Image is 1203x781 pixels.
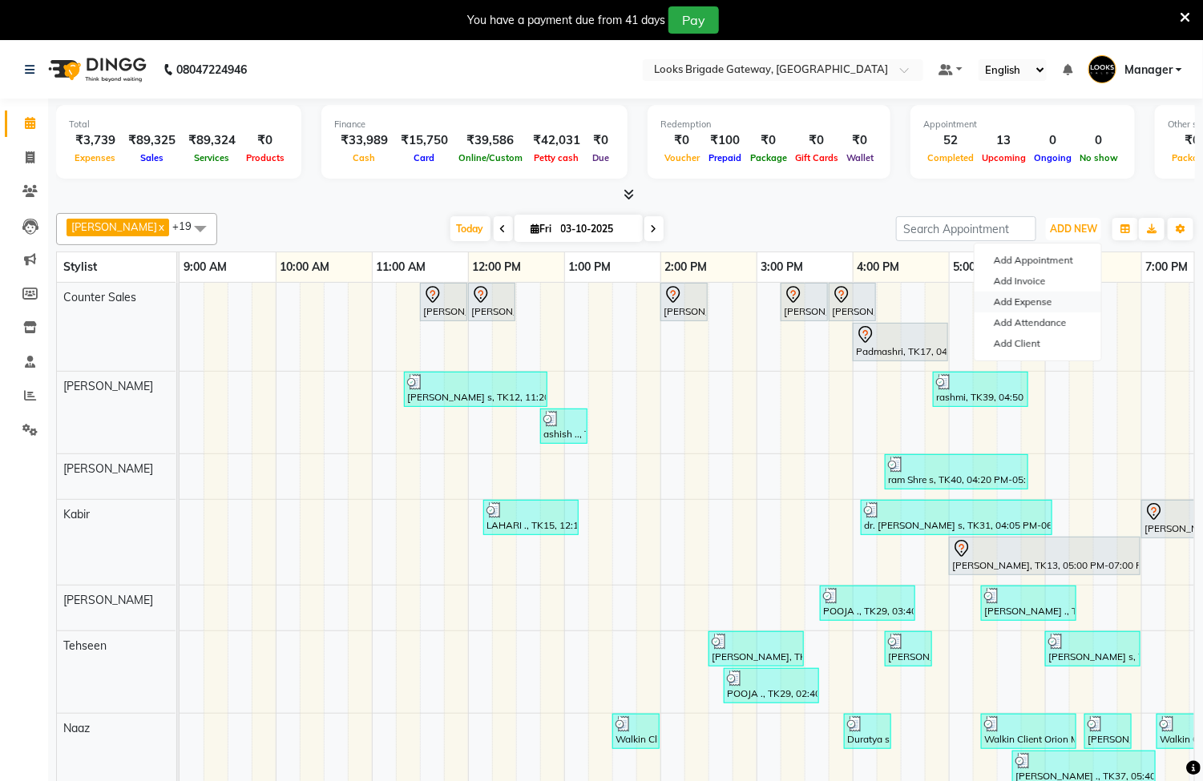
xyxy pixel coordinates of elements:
b: 08047224946 [176,47,247,92]
a: 9:00 AM [180,256,231,279]
button: Pay [668,6,719,34]
span: Completed [923,152,978,163]
div: Total [69,118,289,131]
div: Duratya s, TK32, 03:55 PM-04:25 PM, Eyebrows & Upperlips [846,716,890,747]
span: Manager [1124,62,1173,79]
div: [PERSON_NAME], TK27, 02:30 PM-03:30 PM, Cr.Stylist Cut(F) [710,634,802,664]
a: 12:00 PM [469,256,526,279]
div: ₹42,031 [527,131,587,150]
span: [PERSON_NAME] [63,593,153,607]
div: ₹89,324 [182,131,242,150]
a: Add Client [975,333,1101,354]
a: 10:00 AM [277,256,334,279]
span: Package [746,152,791,163]
div: ₹100 [704,131,746,150]
span: Tehseen [63,638,107,653]
span: [PERSON_NAME] [63,461,153,476]
span: Voucher [660,152,704,163]
span: Sales [136,152,168,163]
span: [PERSON_NAME] [63,379,153,393]
a: Add Attendance [975,312,1101,333]
a: Add Invoice [975,271,1101,292]
div: [PERSON_NAME] s, TK23, 03:15 PM-03:45 PM, Hair Spa L'oreal(F)* [782,285,826,319]
input: 2025-10-03 [556,217,636,241]
span: Upcoming [978,152,1030,163]
div: ₹15,750 [394,131,454,150]
span: Expenses [71,152,120,163]
div: ₹0 [242,131,289,150]
div: ₹33,989 [334,131,394,150]
div: [PERSON_NAME] s, TK07, 12:00 PM-12:30 PM, Stylist Cut(M) [470,285,514,319]
a: 1:00 PM [565,256,616,279]
div: [PERSON_NAME] s, TK12, 11:20 AM-12:50 PM, Sr.Stylist Cut(M),[PERSON_NAME] Trimming [406,374,546,405]
a: 4:00 PM [854,256,904,279]
div: Finance [334,118,615,131]
div: ₹3,739 [69,131,122,150]
span: Products [242,152,289,163]
span: Online/Custom [454,152,527,163]
span: Today [450,216,490,241]
span: Services [191,152,234,163]
a: Add Expense [975,292,1101,312]
span: [PERSON_NAME] [71,220,157,233]
span: Counter Sales [63,290,136,304]
div: ₹0 [842,131,878,150]
a: 2:00 PM [661,256,712,279]
div: [PERSON_NAME] ., TK43, 05:20 PM-06:20 PM, Roots Touchup Majirel(F) [983,588,1075,618]
a: 3:00 PM [757,256,808,279]
span: Card [410,152,439,163]
div: ₹89,325 [122,131,182,150]
div: [PERSON_NAME] s, TK47, 06:25 PM-06:55 PM, Eyebrows & Upperlips [1086,716,1130,747]
img: Manager [1088,55,1116,83]
button: ADD NEW [1046,218,1101,240]
a: x [157,220,164,233]
div: Walkin Client Orion Mall Brigade, TK42, 05:20 PM-06:20 PM, AES Algotherm Express Facial [983,716,1075,747]
span: Naaz [63,721,90,735]
a: 11:00 AM [373,256,430,279]
div: Appointment [923,118,1122,131]
span: Petty cash [531,152,583,163]
span: Fri [527,223,556,235]
span: ADD NEW [1050,223,1097,235]
div: You have a payment due from 41 days [467,12,665,29]
div: [PERSON_NAME], TK13, 05:00 PM-07:00 PM, [GEOGRAPHIC_DATA] Cacau Keratin Treatment(F)* [951,539,1139,573]
div: [PERSON_NAME] s, TK08, 02:00 PM-02:30 PM, Nail Art with Stones/Foil/Stickers per Finger [662,285,706,319]
span: Due [588,152,613,163]
div: ram Shre s, TK40, 04:20 PM-05:50 PM, Cr.Stylist Cut(F),Groom Hairstyling [886,457,1027,487]
span: Gift Cards [791,152,842,163]
span: Wallet [842,152,878,163]
span: +19 [172,219,204,232]
a: 5:00 PM [950,256,1000,279]
div: POOJA ., TK29, 02:40 PM-03:40 PM, Blow Dry Stylist(F)*,K Wash Shampoo(F) [725,670,817,701]
div: ₹0 [587,131,615,150]
div: POOJA ., TK29, 03:40 PM-04:40 PM, Cr.Stylist Cut(F) [822,588,914,618]
div: LAHARI ., TK15, 12:10 PM-01:10 PM, Kerastase Premiere Express Ritual [485,502,577,533]
div: [PERSON_NAME], TK01, 11:30 AM-12:00 PM, K Instant Detox Ritual [422,285,466,319]
span: No show [1076,152,1122,163]
div: 52 [923,131,978,150]
div: ashish .., TK10, 12:45 PM-01:15 PM, Blow Dry Stylist(F)* [542,411,586,441]
div: ₹0 [746,131,791,150]
span: Ongoing [1030,152,1076,163]
div: 13 [978,131,1030,150]
span: Cash [349,152,380,163]
div: [PERSON_NAME] s, TK48, 06:00 PM-07:00 PM, Cr.Stylist Cut(F) [1047,634,1139,664]
button: Add Appointment [975,250,1101,271]
span: Stylist [63,260,97,274]
input: Search Appointment [896,216,1036,241]
div: dr. [PERSON_NAME] s, TK31, 04:05 PM-06:05 PM, Roots Touchup Majirel(F),Kerastase Premiere Express... [862,502,1051,533]
div: 0 [1076,131,1122,150]
div: 0 [1030,131,1076,150]
div: Walkin Client Orion Mall Brigade, TK18, 01:30 PM-02:00 PM, Upperlip Threading [614,716,658,747]
div: [PERSON_NAME], TK36, 04:20 PM-04:50 PM, Wash Conditioning L'oreal(F) [886,634,931,664]
div: Walkin Client Orion Mall Brigade, TK52, 07:10 PM-07:40 PM, Eyebrows & Upperlips [1158,716,1202,747]
div: Redemption [660,118,878,131]
div: [PERSON_NAME], TK23, 03:45 PM-04:15 PM, Stylist Cut(M) [830,285,874,319]
div: ₹0 [660,131,704,150]
div: rashmi, TK39, 04:50 PM-05:50 PM, Global Color Inoa(F)* [935,374,1027,405]
div: Padmashri, TK17, 04:00 PM-05:00 PM, Top Stylist Cut(F) [854,325,947,359]
img: logo [41,47,151,92]
span: Kabir [63,507,90,521]
span: Prepaid [704,152,745,163]
div: ₹0 [791,131,842,150]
